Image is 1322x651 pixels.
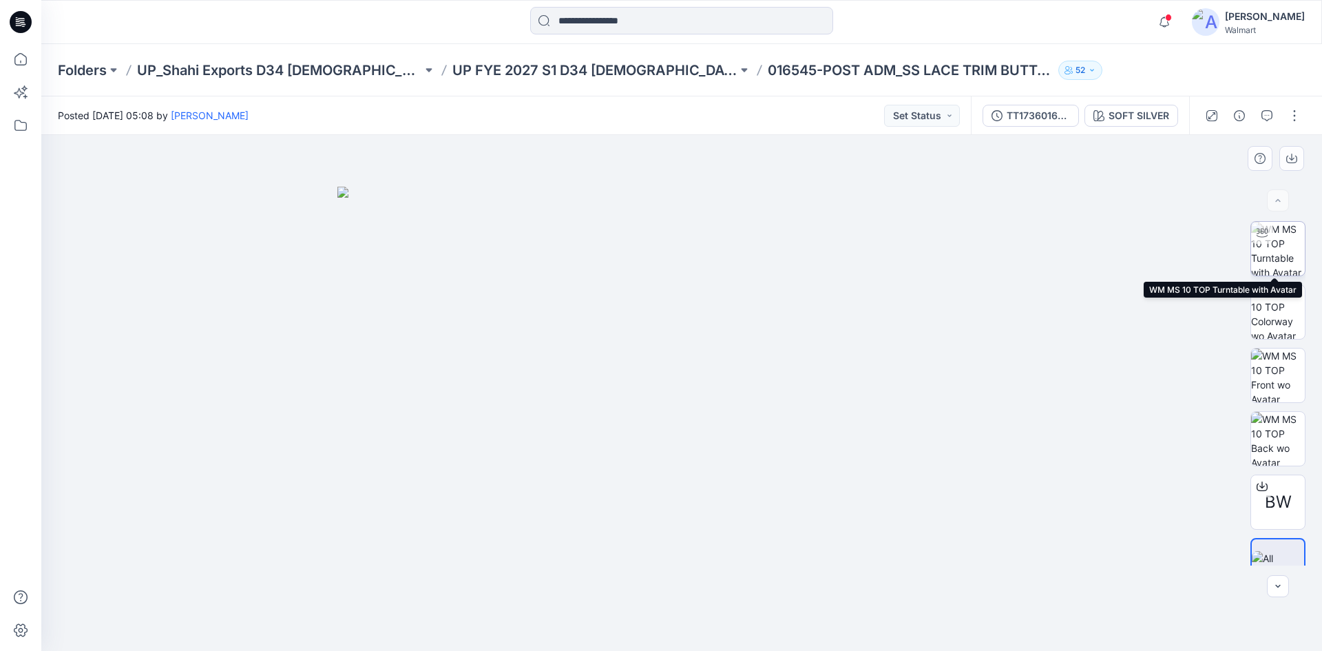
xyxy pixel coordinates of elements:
[1076,63,1085,78] p: 52
[1251,349,1305,402] img: WM MS 10 TOP Front wo Avatar
[768,61,1053,80] p: 016545-POST ADM_SS LACE TRIM BUTTON DOWN TOP
[58,61,107,80] a: Folders
[983,105,1079,127] button: TT1736016545 [[DATE]] SZ-M
[1225,25,1305,35] div: Walmart
[1265,490,1292,515] span: BW
[1007,108,1070,123] div: TT1736016545 [[DATE]] SZ-M
[1251,285,1305,339] img: WM MS 10 TOP Colorway wo Avatar
[1058,61,1102,80] button: 52
[58,108,249,123] span: Posted [DATE] 05:08 by
[452,61,737,80] a: UP FYE 2027 S1 D34 [DEMOGRAPHIC_DATA] Woven Tops
[1228,105,1250,127] button: Details
[1252,551,1304,580] img: All colorways
[1251,222,1305,276] img: WM MS 10 TOP Turntable with Avatar
[137,61,422,80] a: UP_Shahi Exports D34 [DEMOGRAPHIC_DATA] Tops
[1225,8,1305,25] div: [PERSON_NAME]
[1109,108,1169,123] div: SOFT SILVER
[1192,8,1219,36] img: avatar
[1084,105,1178,127] button: SOFT SILVER
[1251,412,1305,466] img: WM MS 10 TOP Back wo Avatar
[171,110,249,121] a: [PERSON_NAME]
